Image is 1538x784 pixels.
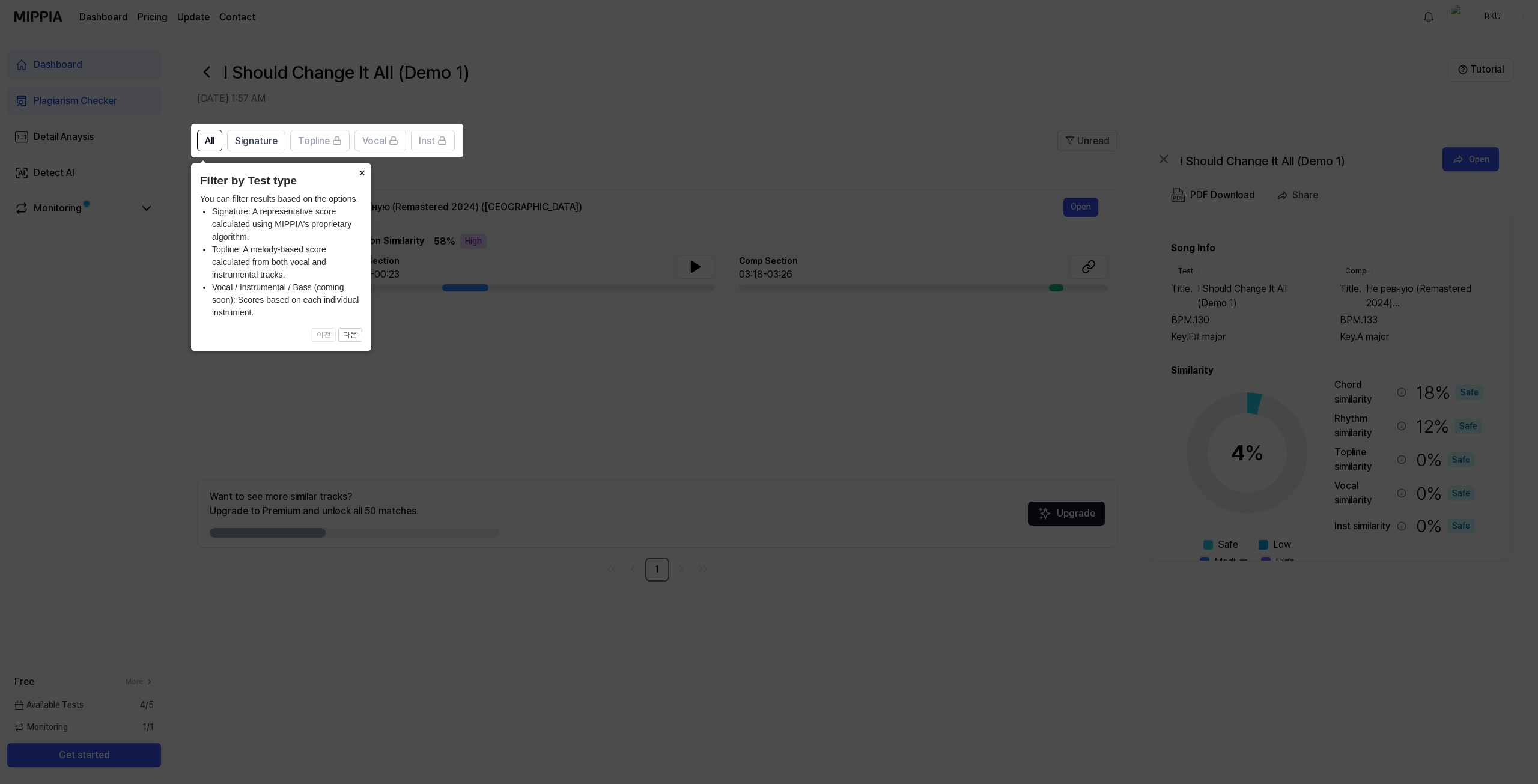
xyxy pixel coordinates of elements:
[298,134,330,148] span: Topline
[200,193,362,319] div: You can filter results based on the options.
[352,163,371,180] button: Close
[290,130,350,151] button: Topline
[212,281,362,319] li: Vocal / Instrumental / Bass (coming soon): Scores based on each individual instrument.
[205,134,214,148] span: All
[200,172,362,190] header: Filter by Test type
[354,130,406,151] button: Vocal
[197,130,222,151] button: All
[212,243,362,281] li: Topline: A melody-based score calculated from both vocal and instrumental tracks.
[338,328,362,342] button: 다음
[419,134,435,148] span: Inst
[235,134,278,148] span: Signature
[227,130,285,151] button: Signature
[362,134,386,148] span: Vocal
[212,205,362,243] li: Signature: A representative score calculated using MIPPIA's proprietary algorithm.
[411,130,455,151] button: Inst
